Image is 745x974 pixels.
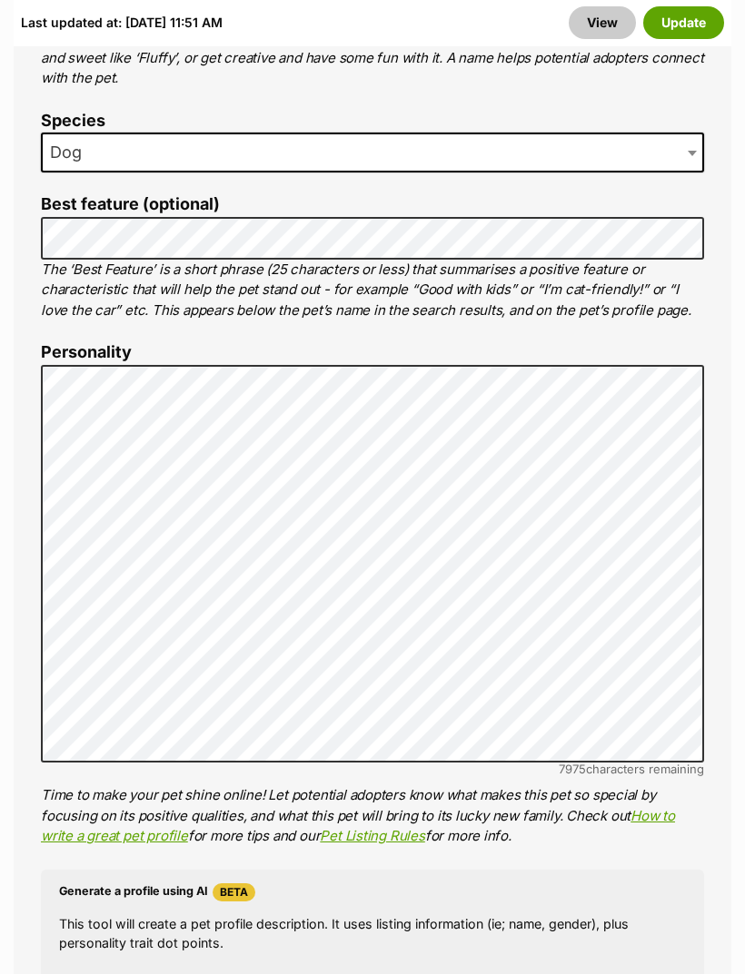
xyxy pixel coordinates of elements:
div: characters remaining [41,762,704,776]
div: Last updated at: [DATE] 11:51 AM [21,6,223,39]
span: Beta [213,883,255,901]
h4: Generate a profile using AI [59,883,686,901]
a: How to write a great pet profile [41,807,675,845]
p: Time to make your pet shine online! Let potential adopters know what makes this pet so special by... [41,785,704,847]
span: Dog [41,133,704,172]
p: This tool will create a pet profile description. It uses listing information (ie; name, gender), ... [59,914,686,953]
p: Every pet deserves a name. If you don’t know the pet’s name, make one up! It can be something sim... [41,27,704,89]
label: Species [41,112,704,131]
p: The ‘Best Feature’ is a short phrase (25 characters or less) that summarises a positive feature o... [41,260,704,321]
a: Pet Listing Rules [320,827,424,844]
span: Dog [43,140,100,165]
a: View [569,6,636,39]
span: 7975 [559,762,586,776]
label: Best feature (optional) [41,195,704,214]
label: Personality [41,343,704,362]
button: Update [643,6,724,39]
